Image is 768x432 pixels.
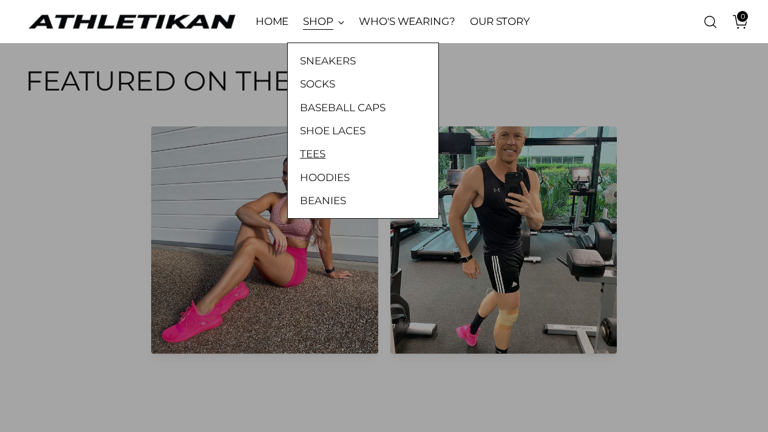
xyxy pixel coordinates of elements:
a: HOME [256,9,289,35]
a: OUR STORY [470,9,530,35]
a: Open search modal [698,10,722,34]
a: WHO'S WEARING? [359,9,455,35]
a: ATHLETIKAN [25,12,238,31]
a: Open cart modal [724,10,748,34]
span: 0 [737,11,748,22]
a: SHOP [303,9,344,35]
